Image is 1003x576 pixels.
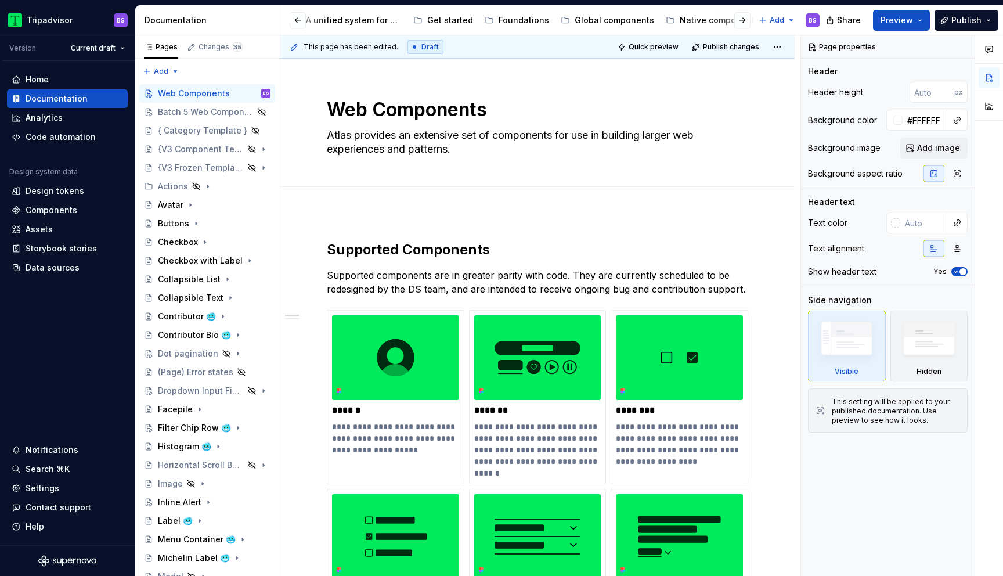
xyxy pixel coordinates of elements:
[616,315,743,400] img: d7525c7c-5fa6-413b-9b17-f3a072049bf9.png
[770,16,784,25] span: Add
[158,218,189,229] div: Buttons
[327,240,748,259] h2: Supported Components
[139,363,275,381] a: (Page) Error states
[26,463,70,475] div: Search ⌘K
[158,255,243,267] div: Checkbox with Label
[158,552,230,564] div: Michelin Label 🥶
[2,8,132,33] button: TripadvisorBS
[954,88,963,97] p: px
[139,84,275,103] a: Web ComponentsBS
[26,502,91,513] div: Contact support
[139,456,275,474] a: Horizontal Scroll Bar Button
[26,444,78,456] div: Notifications
[933,267,947,276] label: Yes
[575,15,654,26] div: Global components
[7,460,128,478] button: Search ⌘K
[139,251,275,270] a: Checkbox with Label
[158,292,223,304] div: Collapsible Text
[139,177,275,196] div: Actions
[808,114,877,126] div: Background color
[199,42,243,52] div: Changes
[158,236,198,248] div: Checkbox
[158,478,183,489] div: Image
[7,70,128,89] a: Home
[688,39,764,55] button: Publish changes
[26,204,77,216] div: Components
[409,11,478,30] a: Get started
[158,515,193,527] div: Label 🥶
[304,42,398,52] span: This page has been edited.
[158,366,233,378] div: (Page) Error states
[755,12,799,28] button: Add
[158,459,244,471] div: Horizontal Scroll Bar Button
[158,311,216,322] div: Contributor 🥶
[139,419,275,437] a: Filter Chip Row 🥶
[263,88,269,99] div: BS
[835,367,858,376] div: Visible
[158,534,236,545] div: Menu Container 🥶
[661,11,764,30] a: Native components
[808,243,864,254] div: Text alignment
[556,11,659,30] a: Global components
[873,10,930,31] button: Preview
[808,294,872,306] div: Side navigation
[26,112,63,124] div: Analytics
[306,15,402,26] div: A unified system for every journey.
[808,217,847,229] div: Text color
[7,109,128,127] a: Analytics
[158,199,183,211] div: Avatar
[9,167,78,177] div: Design system data
[7,498,128,517] button: Contact support
[421,42,439,52] span: Draft
[26,185,84,197] div: Design tokens
[27,15,73,26] div: Tripadvisor
[809,16,817,25] div: BS
[935,10,998,31] button: Publish
[26,93,88,105] div: Documentation
[474,315,601,400] img: 0dd8453d-9f3b-4347-8d29-bf37dbaaf9a2.png
[287,9,753,32] div: Page tree
[158,181,188,192] div: Actions
[7,441,128,459] button: Notifications
[139,474,275,493] a: Image
[139,512,275,530] a: Label 🥶
[7,220,128,239] a: Assets
[7,89,128,108] a: Documentation
[139,103,275,121] a: Batch 5 Web Components
[139,289,275,307] a: Collapsible Text
[139,326,275,344] a: Contributor Bio 🥶
[808,196,855,208] div: Header text
[158,125,247,136] div: { Category Template }
[703,42,759,52] span: Publish changes
[26,262,80,273] div: Data sources
[158,88,230,99] div: Web Components
[158,496,201,508] div: Inline Alert
[287,11,406,30] a: A unified system for every journey.
[324,126,746,159] textarea: Atlas provides an extensive set of components for use in building larger web experiences and patt...
[808,142,881,154] div: Background image
[910,82,954,103] input: Auto
[139,549,275,567] a: Michelin Label 🥶
[139,159,275,177] a: {V3 Frozen Template}
[158,404,193,415] div: Facepile
[881,15,913,26] span: Preview
[145,15,275,26] div: Documentation
[8,13,22,27] img: 0ed0e8b8-9446-497d-bad0-376821b19aa5.png
[139,307,275,326] a: Contributor 🥶
[66,40,130,56] button: Current draft
[900,138,968,159] button: Add image
[7,182,128,200] a: Design tokens
[139,214,275,233] a: Buttons
[139,233,275,251] a: Checkbox
[158,348,218,359] div: Dot pagination
[139,121,275,140] a: { Category Template }
[38,555,96,567] svg: Supernova Logo
[7,517,128,536] button: Help
[614,39,684,55] button: Quick preview
[629,42,679,52] span: Quick preview
[71,44,116,53] span: Current draft
[158,162,244,174] div: {V3 Frozen Template}
[327,268,748,296] p: Supported components are in greater parity with code. They are currently scheduled to be redesign...
[820,10,868,31] button: Share
[26,243,97,254] div: Storybook stories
